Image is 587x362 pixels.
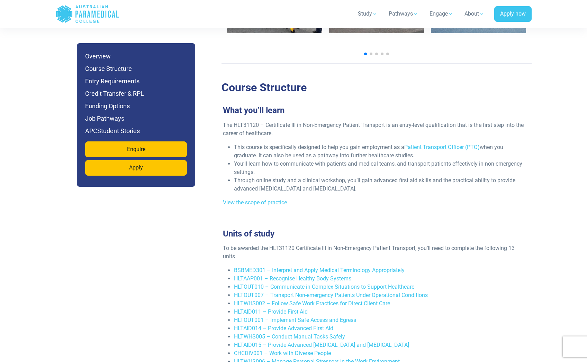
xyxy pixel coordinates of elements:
a: HLTOUT007 – Transport Non-emergency Patients Under Operational Conditions [234,292,428,298]
a: Australian Paramedical College [55,3,119,25]
a: HLTAID014 – Provide Advanced First Aid [234,325,333,332]
a: Engage [425,4,458,24]
h3: What you’ll learn [219,105,529,115]
h3: Units of study [219,229,529,239]
span: Go to slide 2 [370,53,372,55]
p: To be awarded the HLT31120 Certificate III in Non-Emergency Patient Transport, you’ll need to com... [223,244,525,261]
a: Patient Transport Officer (PTO) [404,144,480,150]
a: Apply now [494,6,532,22]
a: HLTAID011 – Provide First Aid [234,308,308,315]
a: Pathways [385,4,423,24]
p: The HLT31120 – Certificate III in Non-Emergency Patient Transport is an entry-level qualification... [223,121,525,138]
span: Go to slide 1 [364,53,367,55]
a: View the scope of practice [223,199,287,206]
a: BSBMED301 – Interpret and Apply Medical Terminology Appropriately [234,267,405,273]
span: Go to slide 5 [386,53,389,55]
a: CHCDIV001 – Work with Diverse People [234,350,331,356]
span: Go to slide 3 [375,53,378,55]
a: HLTOUT010 – Communicate in Complex Situations to Support Healthcare [234,284,414,290]
span: Go to slide 4 [381,53,383,55]
a: About [460,4,489,24]
a: HLTWHS002 – Follow Safe Work Practices for Direct Client Care [234,300,390,307]
a: HLTAAP001 – Recognise Healthy Body Systems [234,275,351,282]
a: HLTOUT001 – Implement Safe Access and Egress [234,317,356,323]
li: You’ll learn how to communicate with patients and medical teams, and transport patients effective... [234,160,525,176]
li: This course is specifically designed to help you gain employment as a when you graduate. It can a... [234,143,525,160]
a: HLTWHS005 – Conduct Manual Tasks Safely [234,333,345,340]
a: Study [354,4,382,24]
li: Through online study and a clinical workshop, you’ll gain advanced first aid skills and the pract... [234,176,525,193]
a: HLTAID015 – Provide Advanced [MEDICAL_DATA] and [MEDICAL_DATA] [234,342,409,348]
h2: Course Structure [222,81,532,94]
